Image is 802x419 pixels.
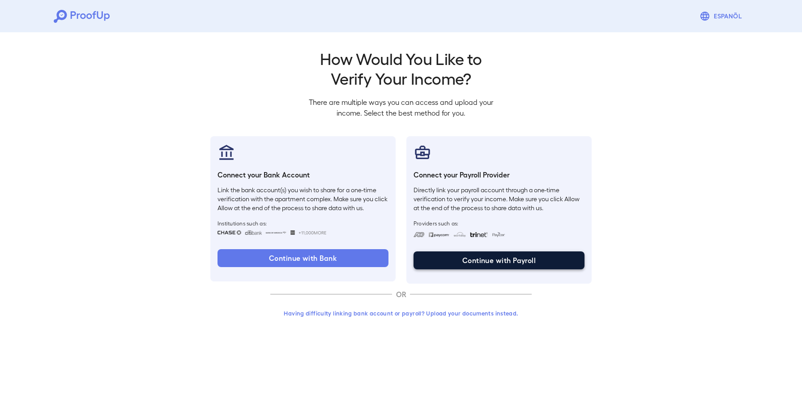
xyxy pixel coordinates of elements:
img: paycom.svg [428,232,450,237]
span: Institutions such as: [218,220,388,227]
button: Continue with Payroll [414,251,584,269]
button: Continue with Bank [218,249,388,267]
p: OR [392,289,410,300]
img: bankAccount.svg [218,143,235,161]
p: Directly link your payroll account through a one-time verification to verify your income. Make su... [414,186,584,212]
h2: How Would You Like to Verify Your Income? [302,48,500,88]
img: trinet.svg [470,232,488,237]
img: workday.svg [453,232,466,237]
span: Providers such as: [414,220,584,227]
h6: Connect your Bank Account [218,169,388,180]
p: There are multiple ways you can access and upload your income. Select the best method for you. [302,97,500,118]
img: wellsfargo.svg [290,230,295,235]
span: +11,000 More [299,229,326,236]
img: chase.svg [218,230,241,235]
img: bankOfAmerica.svg [265,230,287,235]
img: payrollProvider.svg [414,143,431,161]
p: Link the bank account(s) you wish to share for a one-time verification with the apartment complex... [218,186,388,212]
img: adp.svg [414,232,425,237]
img: citibank.svg [245,230,262,235]
button: Having difficulty linking bank account or payroll? Upload your documents instead. [270,305,532,321]
h6: Connect your Payroll Provider [414,169,584,180]
img: paycon.svg [491,232,505,237]
button: Espanõl [696,7,748,25]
